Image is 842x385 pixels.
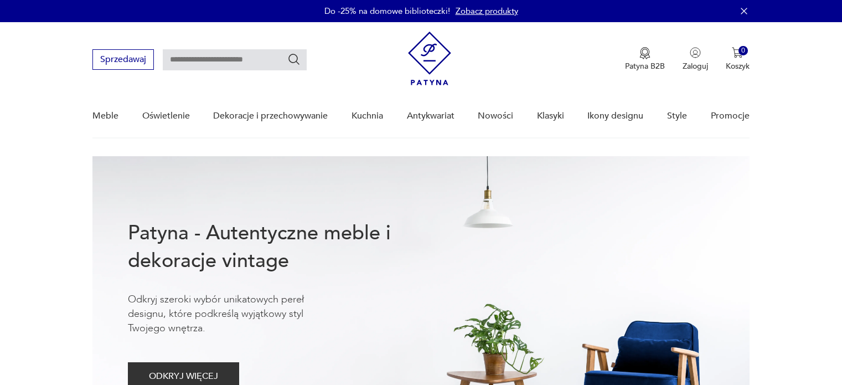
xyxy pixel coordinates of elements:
a: Promocje [711,95,750,137]
a: Kuchnia [352,95,383,137]
img: Patyna - sklep z meblami i dekoracjami vintage [408,32,451,85]
img: Ikonka użytkownika [690,47,701,58]
button: 0Koszyk [726,47,750,71]
a: Antykwariat [407,95,454,137]
p: Koszyk [726,61,750,71]
p: Odkryj szeroki wybór unikatowych pereł designu, które podkreślą wyjątkowy styl Twojego wnętrza. [128,292,338,336]
a: Dekoracje i przechowywanie [213,95,328,137]
button: Szukaj [287,53,301,66]
a: Ikony designu [587,95,643,137]
button: Patyna B2B [625,47,665,71]
a: Ikona medaluPatyna B2B [625,47,665,71]
a: Sprzedawaj [92,57,154,64]
button: Zaloguj [683,47,708,71]
p: Patyna B2B [625,61,665,71]
a: Style [667,95,687,137]
p: Do -25% na domowe biblioteczki! [324,6,450,17]
a: Zobacz produkty [456,6,518,17]
a: ODKRYJ WIĘCEJ [128,373,239,381]
a: Klasyki [537,95,564,137]
button: Sprzedawaj [92,49,154,70]
a: Meble [92,95,118,137]
p: Zaloguj [683,61,708,71]
a: Nowości [478,95,513,137]
h1: Patyna - Autentyczne meble i dekoracje vintage [128,219,427,275]
a: Oświetlenie [142,95,190,137]
div: 0 [738,46,748,55]
img: Ikona medalu [639,47,650,59]
img: Ikona koszyka [732,47,743,58]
